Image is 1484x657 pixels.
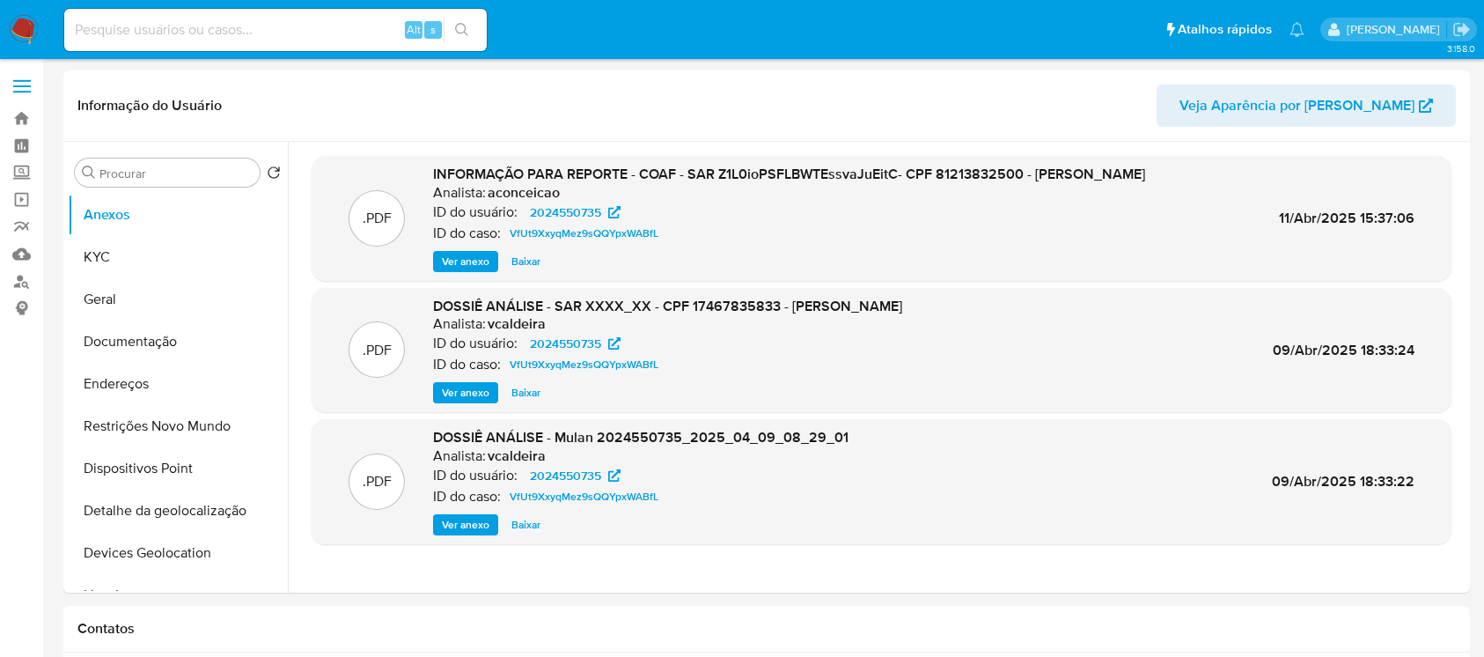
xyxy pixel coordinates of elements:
[363,209,392,228] p: .PDF
[433,315,486,333] p: Analista:
[433,467,518,484] p: ID do usuário:
[503,514,549,535] button: Baixar
[68,321,288,363] button: Documentação
[77,97,222,114] h1: Informação do Usuário
[519,202,631,223] a: 2024550735
[1452,20,1471,39] a: Sair
[1347,21,1446,38] p: weverton.gomes@mercadopago.com.br
[433,356,501,373] p: ID do caso:
[68,574,288,616] button: Lista Interna
[433,427,849,447] span: DOSSIÊ ANÁLISE - Mulan 2024550735_2025_04_09_08_29_01
[1272,471,1414,491] span: 09/Abr/2025 18:33:22
[64,18,487,41] input: Pesquise usuários ou casos...
[433,382,498,403] button: Ver anexo
[530,202,601,223] span: 2024550735
[530,465,601,486] span: 2024550735
[68,532,288,574] button: Devices Geolocation
[433,488,501,506] p: ID do caso:
[433,514,498,535] button: Ver anexo
[68,236,288,278] button: KYC
[363,341,392,360] p: .PDF
[433,335,518,352] p: ID do usuário:
[488,315,546,333] h6: vcaldeira
[68,490,288,532] button: Detalhe da geolocalização
[68,363,288,405] button: Endereços
[488,447,546,465] h6: vcaldeira
[503,223,665,244] a: VfUt9XxyqMez9sQQYpxWABfL
[363,472,392,491] p: .PDF
[519,465,631,486] a: 2024550735
[1178,20,1272,39] span: Atalhos rápidos
[510,486,658,507] span: VfUt9XxyqMez9sQQYpxWABfL
[530,333,601,354] span: 2024550735
[442,516,489,534] span: Ver anexo
[488,184,560,202] h6: aconceicao
[519,333,631,354] a: 2024550735
[444,18,480,42] button: search-icon
[1157,85,1456,127] button: Veja Aparência por [PERSON_NAME]
[68,278,288,321] button: Geral
[511,253,540,270] span: Baixar
[442,384,489,402] span: Ver anexo
[433,447,486,465] p: Analista:
[433,184,486,202] p: Analista:
[1279,208,1414,228] span: 11/Abr/2025 15:37:06
[1289,22,1304,37] a: Notificações
[99,166,253,181] input: Procurar
[1179,85,1414,127] span: Veja Aparência por [PERSON_NAME]
[68,405,288,447] button: Restrições Novo Mundo
[510,354,658,375] span: VfUt9XxyqMez9sQQYpxWABfL
[407,21,421,38] span: Alt
[511,384,540,402] span: Baixar
[82,166,96,180] button: Procurar
[510,223,658,244] span: VfUt9XxyqMez9sQQYpxWABfL
[442,253,489,270] span: Ver anexo
[503,382,549,403] button: Baixar
[433,164,1145,184] span: INFORMAÇÃO PARA REPORTE - COAF - SAR Z1L0ioPSFLBWTEssvaJuEitC- CPF 81213832500 - [PERSON_NAME]
[503,354,665,375] a: VfUt9XxyqMez9sQQYpxWABfL
[433,225,501,242] p: ID do caso:
[430,21,436,38] span: s
[511,516,540,534] span: Baixar
[68,194,288,236] button: Anexos
[267,166,281,185] button: Retornar ao pedido padrão
[433,203,518,221] p: ID do usuário:
[433,251,498,272] button: Ver anexo
[68,447,288,490] button: Dispositivos Point
[433,296,902,316] span: DOSSIÊ ANÁLISE - SAR XXXX_XX - CPF 17467835833 - [PERSON_NAME]
[503,251,549,272] button: Baixar
[503,486,665,507] a: VfUt9XxyqMez9sQQYpxWABfL
[1273,340,1414,360] span: 09/Abr/2025 18:33:24
[77,620,1456,638] h1: Contatos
